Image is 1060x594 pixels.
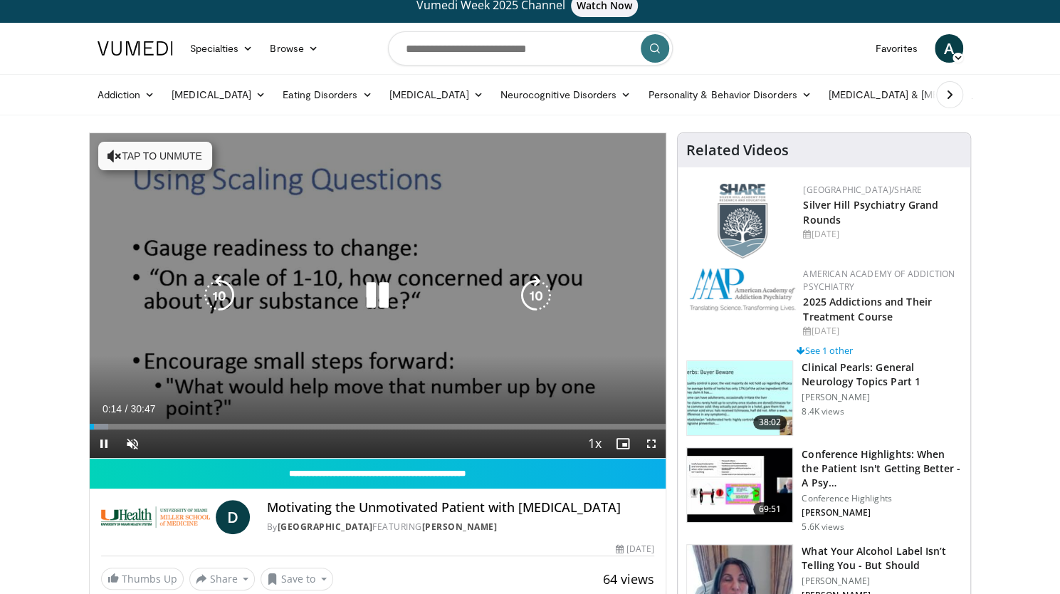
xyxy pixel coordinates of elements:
h4: Related Videos [686,142,789,159]
a: [GEOGRAPHIC_DATA] [278,521,373,533]
div: Progress Bar [90,424,666,429]
a: [GEOGRAPHIC_DATA]/SHARE [803,184,922,196]
button: Pause [90,429,118,458]
button: Enable picture-in-picture mode [609,429,637,458]
a: Neurocognitive Disorders [492,80,640,109]
h3: Clinical Pearls: General Neurology Topics Part 1 [802,360,962,389]
img: f8aaeb6d-318f-4fcf-bd1d-54ce21f29e87.png.150x105_q85_autocrop_double_scale_upscale_version-0.2.png [718,184,767,259]
p: [PERSON_NAME] [802,575,962,587]
div: [DATE] [803,228,959,241]
a: 69:51 Conference Highlights: When the Patient Isn't Getting Better - A Psy… Conference Highlights... [686,447,962,533]
span: 64 views [603,570,654,588]
button: Share [189,568,256,590]
a: [MEDICAL_DATA] [163,80,274,109]
span: 0:14 [103,403,122,415]
p: Conference Highlights [802,493,962,504]
img: 91ec4e47-6cc3-4d45-a77d-be3eb23d61cb.150x105_q85_crop-smart_upscale.jpg [687,361,792,435]
a: Specialties [182,34,262,63]
p: 8.4K views [802,406,844,417]
a: D [216,500,250,534]
a: 2025 Addictions and Their Treatment Course [803,295,932,323]
input: Search topics, interventions [388,31,673,66]
button: Fullscreen [637,429,666,458]
a: [MEDICAL_DATA] [380,80,491,109]
p: [PERSON_NAME] [802,507,962,519]
a: Favorites [867,34,926,63]
p: 5.6K views [802,521,844,533]
button: Save to [261,568,333,590]
a: See 1 other [796,344,852,357]
button: Tap to unmute [98,142,212,170]
h3: What Your Alcohol Label Isn’t Telling You - But Should [802,544,962,573]
a: A [935,34,963,63]
a: Thumbs Up [101,568,184,590]
p: [PERSON_NAME] [802,392,962,403]
span: 69:51 [753,502,787,516]
h4: Motivating the Unmotivated Patient with [MEDICAL_DATA] [267,500,654,516]
img: f7c290de-70ae-47e0-9ae1-04035161c232.png.150x105_q85_autocrop_double_scale_upscale_version-0.2.png [689,268,796,311]
img: University of Miami [101,500,210,534]
span: / [125,403,128,415]
h3: Conference Highlights: When the Patient Isn't Getting Better - A Psy… [802,447,962,490]
a: [PERSON_NAME] [422,521,498,533]
span: 38:02 [753,415,787,429]
div: [DATE] [616,543,654,556]
a: American Academy of Addiction Psychiatry [803,268,955,293]
video-js: Video Player [90,133,666,459]
a: Silver Hill Psychiatry Grand Rounds [803,198,938,226]
a: Addiction [89,80,164,109]
div: By FEATURING [267,521,654,533]
a: Eating Disorders [274,80,380,109]
a: Browse [261,34,327,63]
span: 30:47 [130,403,155,415]
a: [MEDICAL_DATA] & [MEDICAL_DATA] [820,80,1024,109]
button: Unmute [118,429,147,458]
a: Personality & Behavior Disorders [639,80,819,109]
img: 4362ec9e-0993-4580-bfd4-8e18d57e1d49.150x105_q85_crop-smart_upscale.jpg [687,448,792,522]
div: [DATE] [803,325,959,338]
img: VuMedi Logo [98,41,173,56]
button: Playback Rate [580,429,609,458]
a: 38:02 Clinical Pearls: General Neurology Topics Part 1 [PERSON_NAME] 8.4K views [686,360,962,436]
